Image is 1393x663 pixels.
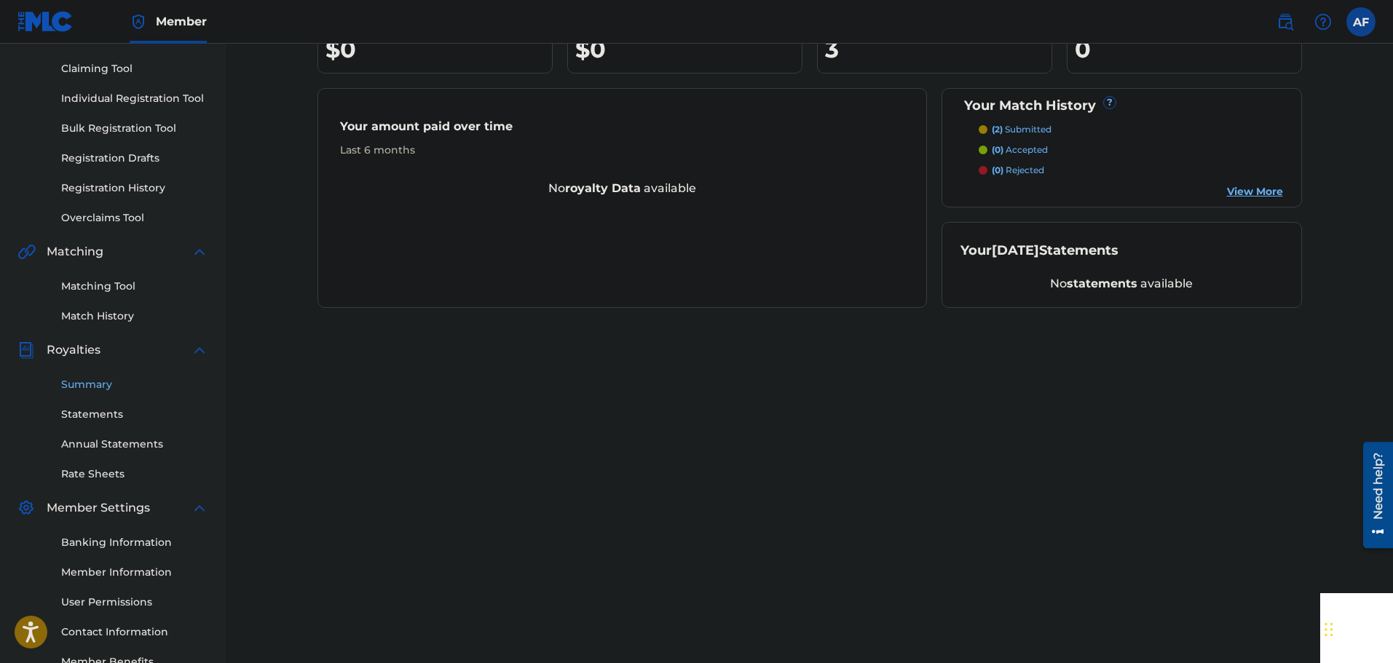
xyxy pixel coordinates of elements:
[47,499,150,517] span: Member Settings
[1320,593,1393,663] iframe: Chat Widget
[1271,7,1300,36] a: Public Search
[325,33,552,65] div: $0
[992,143,1048,156] p: accepted
[191,341,208,359] img: expand
[17,11,74,32] img: MLC Logo
[979,143,1283,156] a: (0) accepted
[61,61,208,76] a: Claiming Tool
[61,407,208,422] a: Statements
[61,210,208,226] a: Overclaims Tool
[979,164,1283,177] a: (0) rejected
[1352,436,1393,553] iframe: Resource Center
[992,164,1003,175] span: (0)
[156,13,207,30] span: Member
[1309,7,1338,36] div: Help
[1075,33,1301,65] div: 0
[130,13,147,31] img: Top Rightsholder
[61,595,208,610] a: User Permissions
[61,535,208,550] a: Banking Information
[1325,608,1333,651] div: Arrastar
[992,242,1039,258] span: [DATE]
[318,180,927,197] div: No available
[992,124,1003,135] span: (2)
[979,123,1283,136] a: (2) submitted
[1067,277,1137,290] strong: statements
[61,309,208,324] a: Match History
[191,243,208,261] img: expand
[61,624,208,640] a: Contact Information
[61,279,208,294] a: Matching Tool
[61,151,208,166] a: Registration Drafts
[960,96,1283,116] div: Your Match History
[17,243,36,261] img: Matching
[61,180,208,196] a: Registration History
[61,91,208,106] a: Individual Registration Tool
[191,499,208,517] img: expand
[1314,13,1332,31] img: help
[47,341,100,359] span: Royalties
[1227,184,1283,199] a: View More
[992,123,1051,136] p: submitted
[340,143,905,158] div: Last 6 months
[61,121,208,136] a: Bulk Registration Tool
[992,144,1003,155] span: (0)
[47,243,103,261] span: Matching
[992,164,1044,177] p: rejected
[61,467,208,482] a: Rate Sheets
[17,499,35,517] img: Member Settings
[1320,593,1393,663] div: Widget de chat
[960,241,1118,261] div: Your Statements
[61,377,208,392] a: Summary
[825,33,1051,65] div: 3
[565,181,641,195] strong: royalty data
[61,565,208,580] a: Member Information
[340,118,905,143] div: Your amount paid over time
[575,33,802,65] div: $0
[1346,7,1376,36] div: User Menu
[17,341,35,359] img: Royalties
[960,275,1283,293] div: No available
[61,437,208,452] a: Annual Statements
[1276,13,1294,31] img: search
[1104,97,1116,108] span: ?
